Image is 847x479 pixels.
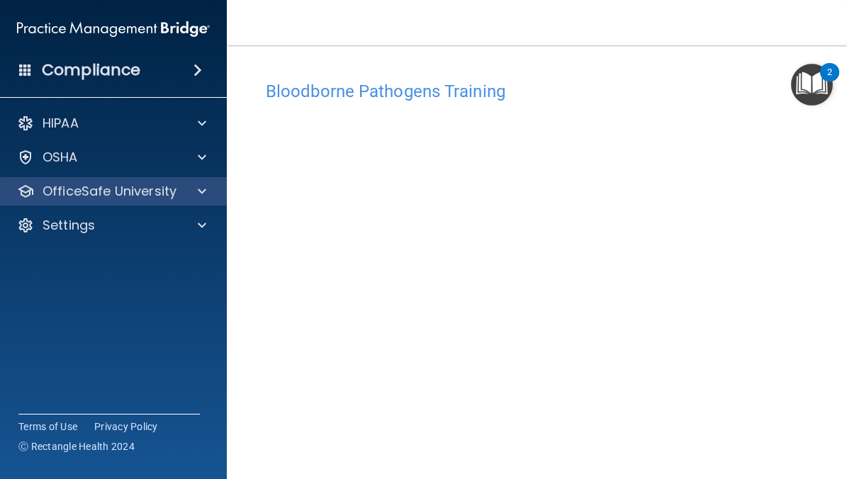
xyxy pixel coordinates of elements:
a: Privacy Policy [94,419,158,434]
span: Ⓒ Rectangle Health 2024 [18,439,135,453]
button: Open Resource Center, 2 new notifications [791,64,833,106]
p: Settings [43,217,95,234]
img: PMB logo [17,15,210,43]
a: OfficeSafe University [17,183,206,200]
a: Settings [17,217,206,234]
p: OSHA [43,149,78,166]
p: HIPAA [43,115,79,132]
a: HIPAA [17,115,206,132]
h4: Bloodborne Pathogens Training [266,82,808,101]
p: OfficeSafe University [43,183,176,200]
a: Terms of Use [18,419,77,434]
a: OSHA [17,149,206,166]
div: 2 [827,72,832,91]
h4: Compliance [42,60,140,80]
